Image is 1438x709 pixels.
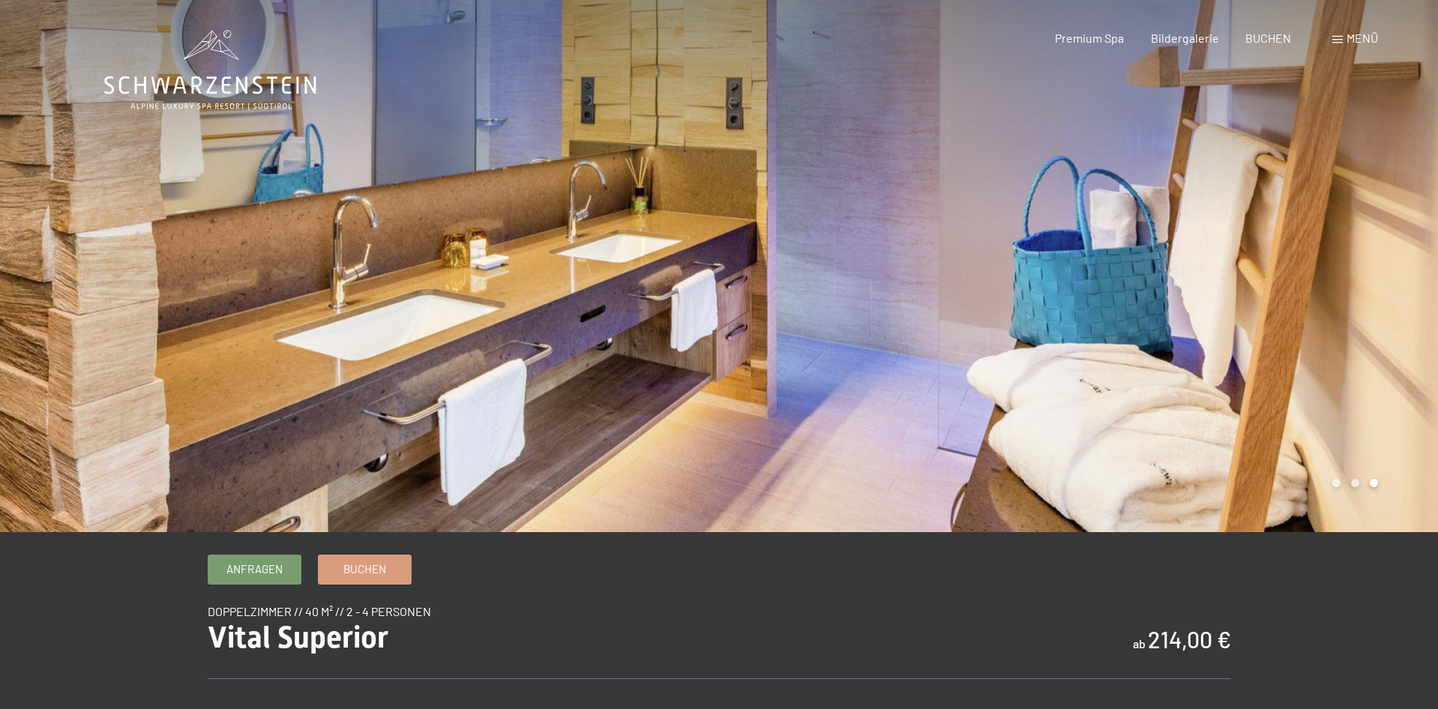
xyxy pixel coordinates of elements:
[1151,31,1219,45] a: Bildergalerie
[208,620,388,655] span: Vital Superior
[1245,31,1291,45] a: BUCHEN
[319,555,411,584] a: Buchen
[1148,626,1231,653] b: 214,00 €
[1347,31,1378,45] span: Menü
[226,561,283,577] span: Anfragen
[1133,636,1146,651] span: ab
[208,555,301,584] a: Anfragen
[1055,31,1124,45] a: Premium Spa
[343,561,386,577] span: Buchen
[208,604,431,618] span: Doppelzimmer // 40 m² // 2 - 4 Personen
